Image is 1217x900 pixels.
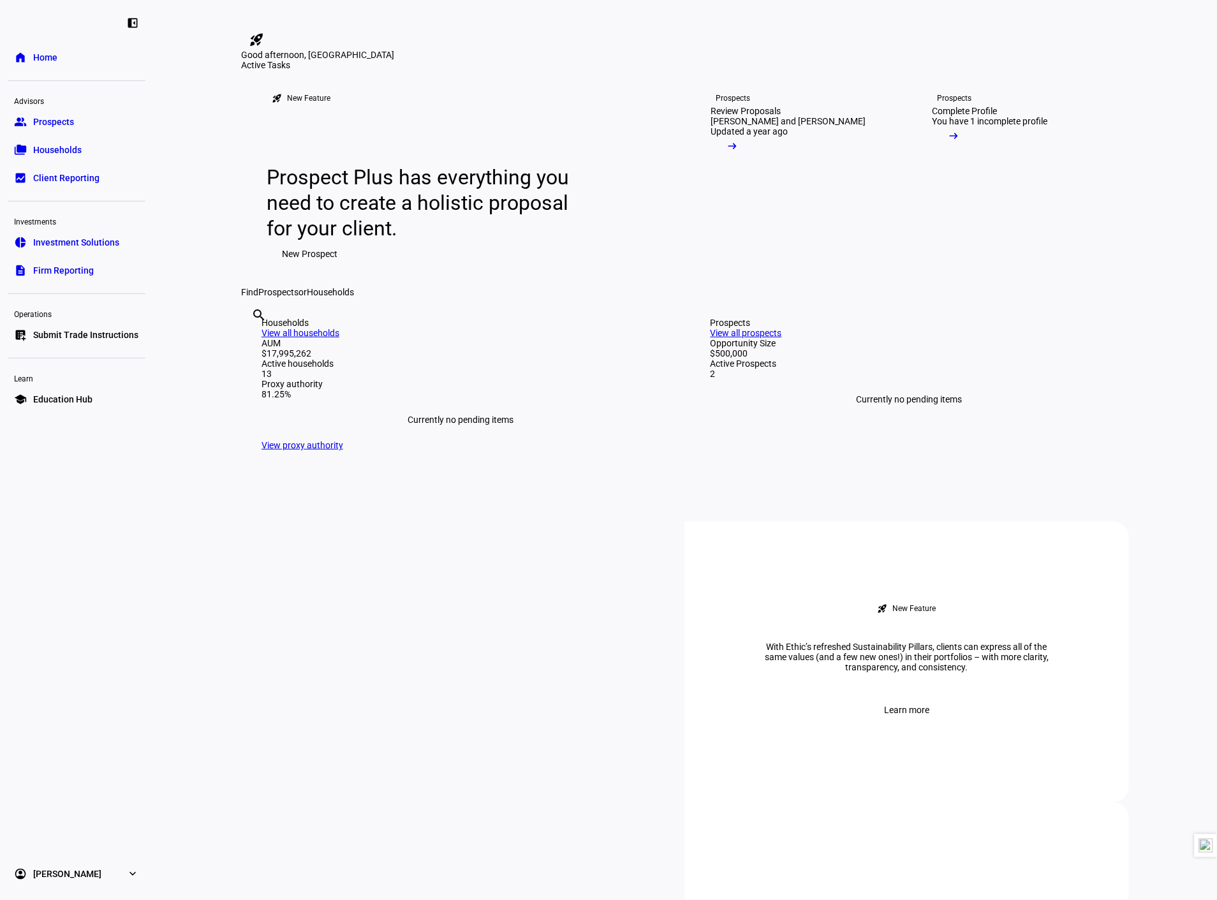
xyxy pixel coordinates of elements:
[241,60,1129,70] div: Active Tasks
[711,106,781,116] div: Review Proposals
[933,116,1048,126] div: You have 1 incomplete profile
[262,338,660,348] div: AUM
[14,328,27,341] eth-mat-symbol: list_alt_add
[869,698,945,723] button: Learn more
[8,109,145,135] a: groupProspects
[251,307,267,323] mat-icon: search
[262,348,660,358] div: $17,995,262
[933,106,998,116] div: Complete Profile
[711,318,1109,328] div: Prospects
[893,603,936,614] div: New Feature
[8,230,145,255] a: pie_chartInvestment Solutions
[14,236,27,249] eth-mat-symbol: pie_chart
[14,868,27,881] eth-mat-symbol: account_circle
[948,129,961,142] mat-icon: arrow_right_alt
[307,287,354,297] span: Households
[33,115,74,128] span: Prospects
[711,369,1109,379] div: 2
[8,304,145,322] div: Operations
[241,287,1129,297] div: Find or
[282,241,337,267] span: New Prospect
[33,393,92,406] span: Education Hub
[748,642,1066,672] div: With Ethic’s refreshed Sustainability Pillars, clients can express all of the same values (and a ...
[14,115,27,128] eth-mat-symbol: group
[262,328,339,338] a: View all households
[8,212,145,230] div: Investments
[885,698,930,723] span: Learn more
[716,93,750,103] div: Prospects
[8,369,145,387] div: Learn
[8,45,145,70] a: homeHome
[8,137,145,163] a: folder_copyHouseholds
[14,393,27,406] eth-mat-symbol: school
[711,126,788,136] div: Updated a year ago
[711,116,866,126] div: [PERSON_NAME] and [PERSON_NAME]
[258,287,299,297] span: Prospects
[262,440,343,450] a: View proxy authority
[287,93,330,103] div: New Feature
[262,358,660,369] div: Active households
[878,603,888,614] mat-icon: rocket_launch
[8,91,145,109] div: Advisors
[14,51,27,64] eth-mat-symbol: home
[272,93,282,103] mat-icon: rocket_launch
[262,399,660,440] div: Currently no pending items
[33,172,100,184] span: Client Reporting
[126,17,139,29] eth-mat-symbol: left_panel_close
[938,93,972,103] div: Prospects
[711,379,1109,420] div: Currently no pending items
[249,32,264,47] mat-icon: rocket_launch
[33,144,82,156] span: Households
[262,318,660,328] div: Households
[251,325,254,340] input: Enter name of prospect or household
[912,70,1124,287] a: ProspectsComplete ProfileYou have 1 incomplete profile
[33,328,138,341] span: Submit Trade Instructions
[267,241,353,267] button: New Prospect
[33,868,101,881] span: [PERSON_NAME]
[711,358,1109,369] div: Active Prospects
[711,338,1109,348] div: Opportunity Size
[241,50,1129,60] div: Good afternoon, [GEOGRAPHIC_DATA]
[33,264,94,277] span: Firm Reporting
[33,51,57,64] span: Home
[14,172,27,184] eth-mat-symbol: bid_landscape
[267,165,581,241] div: Prospect Plus has everything you need to create a holistic proposal for your client.
[711,328,782,338] a: View all prospects
[8,258,145,283] a: descriptionFirm Reporting
[726,140,739,152] mat-icon: arrow_right_alt
[262,389,660,399] div: 81.25%
[8,165,145,191] a: bid_landscapeClient Reporting
[262,369,660,379] div: 13
[711,348,1109,358] div: $500,000
[14,264,27,277] eth-mat-symbol: description
[690,70,902,287] a: ProspectsReview Proposals[PERSON_NAME] and [PERSON_NAME]Updated a year ago
[14,144,27,156] eth-mat-symbol: folder_copy
[33,236,119,249] span: Investment Solutions
[262,379,660,389] div: Proxy authority
[126,868,139,881] eth-mat-symbol: expand_more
